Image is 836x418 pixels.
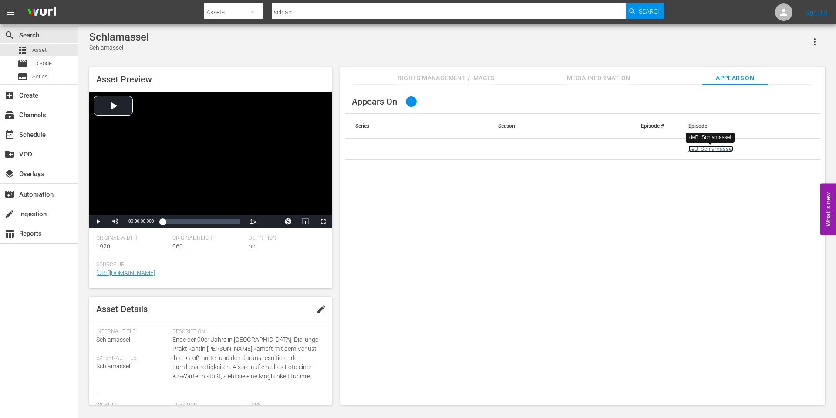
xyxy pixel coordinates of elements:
[4,129,15,140] span: Schedule
[21,2,63,23] img: ans4CAIJ8jUAAAAAAAAAAAAAAAAAAAAAAAAgQb4GAAAAAAAAAAAAAAAAAAAAAAAAJMjXAAAAAAAAAAAAAAAAAAAAAAAAgAT5G...
[17,71,28,82] span: Series
[89,215,107,228] button: Play
[566,73,631,84] span: Media Information
[96,262,320,268] span: Source Url
[245,215,262,228] button: Playback Rate
[689,134,731,141] div: deB_Schlamassel
[820,183,836,235] button: Open Feedback Widget
[128,219,154,224] span: 00:00:00.000
[32,72,48,81] span: Series
[249,235,320,242] span: Definition
[96,328,168,335] span: Internal Title:
[345,114,488,138] th: Series
[172,235,244,242] span: Original Height
[17,58,28,69] span: Episode
[96,235,168,242] span: Original Width
[172,243,183,250] span: 960
[249,402,320,409] span: Type
[311,299,332,319] button: edit
[96,243,110,250] span: 1920
[639,3,662,19] span: Search
[316,304,327,314] span: edit
[4,30,15,41] span: Search
[32,46,47,54] span: Asset
[630,114,678,138] th: Episode #
[406,96,417,107] span: 1
[398,73,494,84] span: Rights Management / Images
[678,114,821,138] th: Episode
[96,74,152,85] span: Asset Preview
[89,92,332,228] div: Video Player
[4,110,15,120] span: Channels
[280,215,297,228] button: Jump To Time
[626,3,664,19] button: Search
[172,335,320,381] span: Ende der 90er Jahre in [GEOGRAPHIC_DATA]: Die junge Praktikantin [PERSON_NAME] kämpft mit dem Ver...
[96,336,130,343] span: Schlamassel
[5,7,16,17] span: menu
[96,355,168,362] span: External Title:
[96,363,130,370] span: Schlamassel
[107,215,124,228] button: Mute
[96,269,155,276] a: [URL][DOMAIN_NAME]
[162,219,240,224] div: Progress Bar
[96,304,148,314] span: Asset Details
[805,9,828,16] a: Sign Out
[297,215,314,228] button: Picture-in-Picture
[249,243,256,250] span: hd
[4,169,15,179] span: Overlays
[4,189,15,200] span: Automation
[4,209,15,219] span: Ingestion
[32,59,52,68] span: Episode
[488,114,630,138] th: Season
[172,328,320,335] span: Description:
[4,149,15,160] span: VOD
[702,73,768,84] span: Appears On
[17,45,28,55] span: Asset
[314,215,332,228] button: Fullscreen
[172,402,244,409] span: Duration
[89,31,149,43] div: Schlamassel
[352,96,397,107] span: Appears On
[4,228,15,239] span: Reports
[89,43,149,52] div: Schlamassel
[688,146,733,152] a: deB_Schlamassel
[4,90,15,101] span: Create
[96,402,168,409] span: Wurl Id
